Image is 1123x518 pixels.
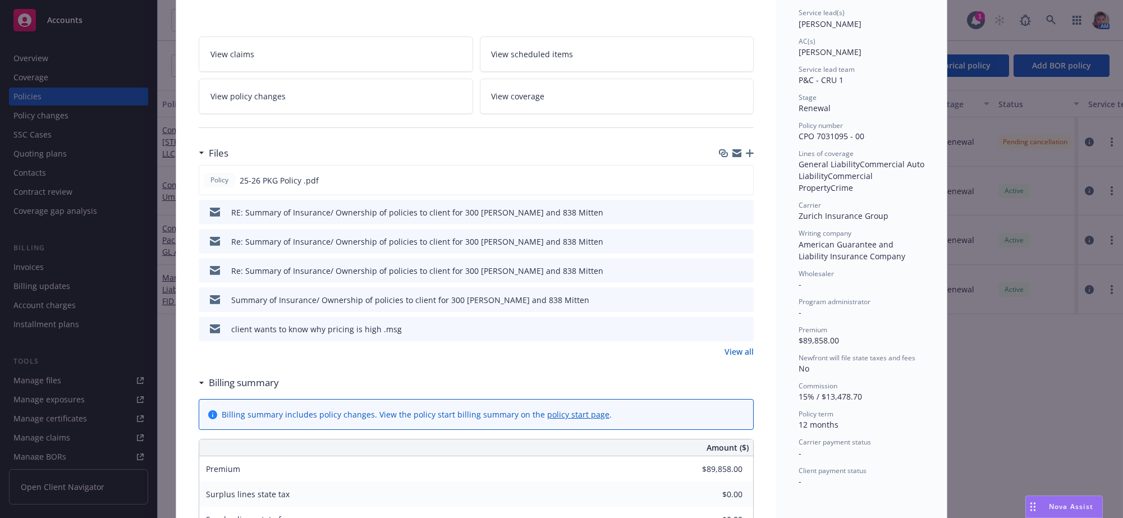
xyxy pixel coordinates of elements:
span: Policy term [799,409,833,419]
span: [PERSON_NAME] [799,19,861,29]
button: preview file [739,323,749,335]
span: Carrier payment status [799,437,871,447]
span: Policy [208,175,231,185]
a: View policy changes [199,79,473,114]
span: Surplus lines state tax [206,489,290,499]
span: Newfront will file state taxes and fees [799,353,915,363]
span: Premium [206,464,240,474]
button: Nova Assist [1025,496,1103,518]
span: AC(s) [799,36,815,46]
button: preview file [739,294,749,306]
div: Billing summary [199,375,279,390]
button: preview file [739,207,749,218]
button: download file [721,323,730,335]
button: download file [721,265,730,277]
span: General Liability [799,159,860,169]
div: Summary of Insurance/ Ownership of policies to client for 300 [PERSON_NAME] and 838 Mitten [231,294,589,306]
span: Writing company [799,228,851,238]
div: Files [199,146,228,161]
span: [PERSON_NAME] [799,47,861,57]
div: Drag to move [1026,496,1040,517]
div: Re: Summary of Insurance/ Ownership of policies to client for 300 [PERSON_NAME] and 838 Mitten [231,265,603,277]
div: client wants to know why pricing is high .msg [231,323,402,335]
span: - [799,307,801,318]
button: preview file [739,236,749,247]
span: CPO 7031095 - 00 [799,131,864,141]
span: Crime [831,182,853,193]
span: 12 months [799,419,838,430]
button: preview file [739,265,749,277]
span: Carrier [799,200,821,210]
span: Program administrator [799,297,870,306]
span: Lines of coverage [799,149,854,158]
span: Wholesaler [799,269,834,278]
span: View policy changes [210,90,286,102]
span: View claims [210,48,254,60]
span: 25-26 PKG Policy .pdf [240,175,319,186]
span: - [799,476,801,487]
span: Commercial Auto Liability [799,159,927,181]
span: View scheduled items [492,48,574,60]
span: $89,858.00 [799,335,839,346]
div: RE: Summary of Insurance/ Ownership of policies to client for 300 [PERSON_NAME] and 838 Mitten [231,207,603,218]
a: View coverage [480,79,754,114]
span: Zurich Insurance Group [799,210,888,221]
span: No [799,363,809,374]
div: Re: Summary of Insurance/ Ownership of policies to client for 300 [PERSON_NAME] and 838 Mitten [231,236,603,247]
span: Client payment status [799,466,867,475]
span: - [799,448,801,459]
a: policy start page [547,409,609,420]
span: Policy number [799,121,843,130]
span: Commission [799,381,837,391]
input: 0.00 [676,486,749,503]
span: - [799,279,801,290]
span: Amount ($) [707,442,749,453]
span: Service lead team [799,65,855,74]
a: View scheduled items [480,36,754,72]
button: download file [721,207,730,218]
h3: Files [209,146,228,161]
button: download file [721,175,730,186]
span: Stage [799,93,817,102]
a: View all [725,346,754,357]
h3: Billing summary [209,375,279,390]
span: 15% / $13,478.70 [799,391,862,402]
button: download file [721,236,730,247]
span: Commercial Property [799,171,875,193]
span: Service lead(s) [799,8,845,17]
button: download file [721,294,730,306]
span: American Guarantee and Liability Insurance Company [799,239,905,262]
span: P&C - CRU 1 [799,75,844,85]
a: View claims [199,36,473,72]
span: View coverage [492,90,545,102]
span: Nova Assist [1049,502,1093,511]
div: Billing summary includes policy changes. View the policy start billing summary on the . [222,409,612,420]
button: preview file [739,175,749,186]
span: Renewal [799,103,831,113]
span: Premium [799,325,827,334]
input: 0.00 [676,461,749,478]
